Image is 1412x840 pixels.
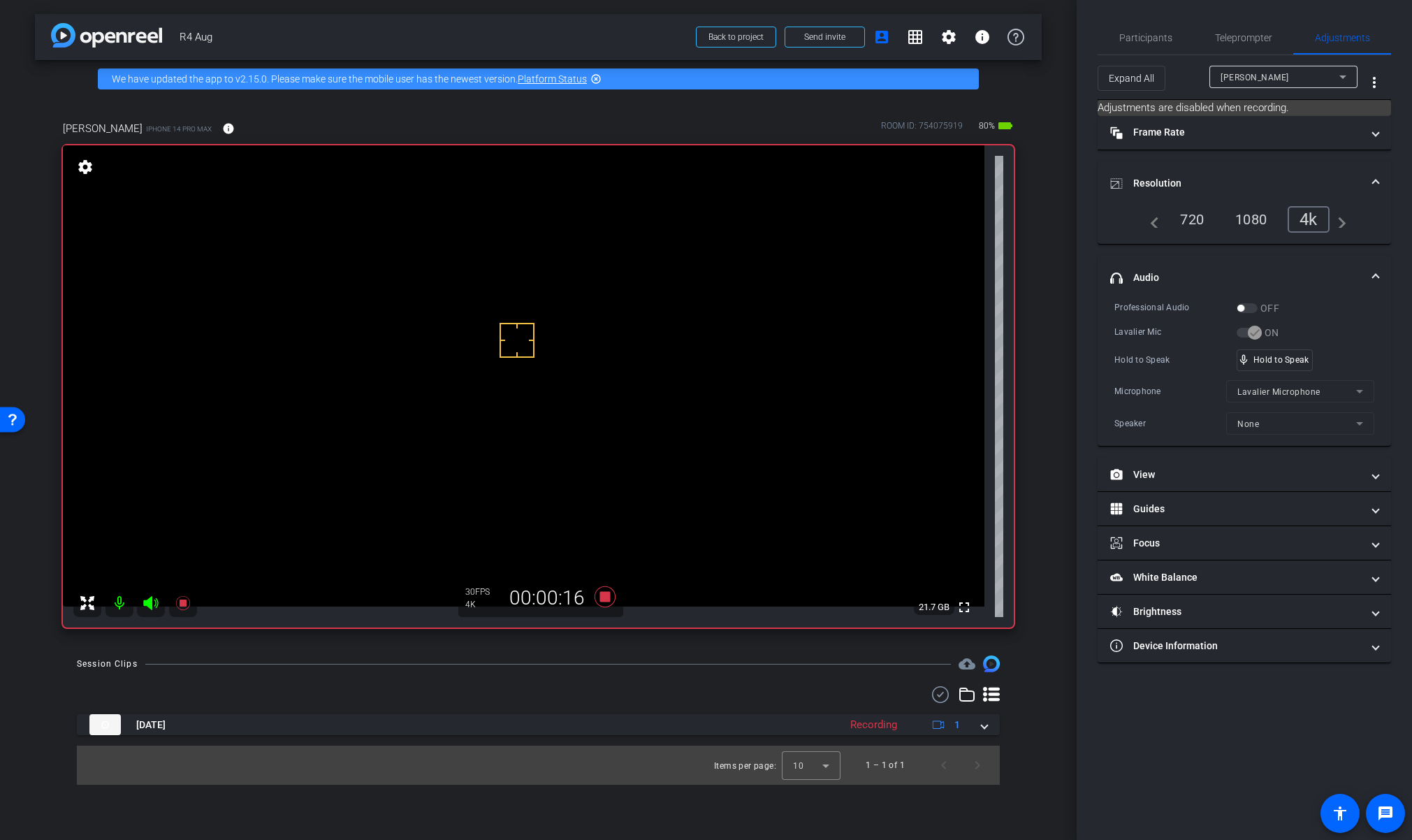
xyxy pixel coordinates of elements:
[1330,211,1346,228] mat-icon: navigate_next
[1221,73,1289,82] span: [PERSON_NAME]
[89,714,121,735] img: thumb-nail
[1332,805,1348,822] mat-icon: accessibility
[914,599,954,616] span: 21.7 GB
[146,124,212,134] span: iPhone 14 Pro Max
[77,657,138,671] div: Session Clips
[1366,74,1383,91] mat-icon: more_vert
[940,29,957,45] mat-icon: settings
[1142,211,1159,228] mat-icon: navigate_before
[1098,595,1391,628] mat-expansion-panel-header: Brightness
[1098,526,1391,560] mat-expansion-panel-header: Focus
[1114,300,1237,314] div: Professional Audio
[974,29,991,45] mat-icon: info
[708,32,764,42] span: Back to project
[881,120,963,140] div: ROOM ID: 754075919
[1237,354,1250,366] span: mic_none
[518,73,587,85] a: Platform Status
[1098,206,1391,244] div: Resolution
[465,586,500,598] div: 30
[475,587,490,597] span: FPS
[977,115,997,137] span: 80%
[1098,300,1391,447] div: Audio
[1253,355,1309,365] span: Hold to Speak
[997,117,1014,134] mat-icon: battery_std
[959,656,975,672] mat-icon: cloud_upload
[98,68,979,89] div: We have updated the app to v2.15.0. Please make sure the mobile user has the newest version.
[785,27,865,48] button: Send invite
[1119,33,1172,43] span: Participants
[180,23,687,51] span: R4 Aug
[1114,384,1226,398] div: Microphone
[843,717,904,733] div: Recording
[866,758,905,772] div: 1 – 1 of 1
[1110,125,1362,140] mat-panel-title: Frame Rate
[1315,33,1370,43] span: Adjustments
[873,29,890,45] mat-icon: account_box
[927,748,961,782] button: Previous page
[1098,66,1165,91] button: Expand All
[222,122,235,135] mat-icon: info
[1098,629,1391,662] mat-expansion-panel-header: Device Information
[1098,116,1391,150] mat-expansion-panel-header: Frame Rate
[1110,536,1362,551] mat-panel-title: Focus
[1098,458,1391,491] mat-expansion-panel-header: View
[1110,570,1362,585] mat-panel-title: White Balance
[1377,805,1394,822] mat-icon: message
[63,121,143,136] span: [PERSON_NAME]
[1098,100,1391,116] mat-card: Adjustments are disabled when recording.
[956,599,973,616] mat-icon: fullscreen
[1358,66,1391,99] button: More Options for Adjustments Panel
[961,748,994,782] button: Next page
[136,718,166,732] span: [DATE]
[1110,176,1362,191] mat-panel-title: Resolution
[465,599,500,610] div: 4K
[1110,468,1362,482] mat-panel-title: View
[1110,604,1362,619] mat-panel-title: Brightness
[1110,639,1362,653] mat-panel-title: Device Information
[1098,256,1391,300] mat-expansion-panel-header: Audio
[954,718,960,732] span: 1
[590,73,602,85] mat-icon: highlight_off
[51,23,162,48] img: app-logo
[1110,502,1362,516] mat-panel-title: Guides
[696,27,776,48] button: Back to project
[1098,161,1391,206] mat-expansion-panel-header: Resolution
[1114,353,1237,367] div: Hold to Speak
[1114,325,1237,339] div: Lavalier Mic
[804,31,845,43] span: Send invite
[714,759,776,773] div: Items per page:
[1098,492,1391,526] mat-expansion-panel-header: Guides
[500,586,594,610] div: 00:00:16
[1258,301,1279,315] label: OFF
[77,714,1000,735] mat-expansion-panel-header: thumb-nail[DATE]Recording1
[1098,560,1391,594] mat-expansion-panel-header: White Balance
[1109,65,1154,92] span: Expand All
[1110,270,1362,285] mat-panel-title: Audio
[907,29,924,45] mat-icon: grid_on
[1114,417,1226,430] div: Speaker
[1262,326,1279,340] label: ON
[959,656,975,672] span: Destinations for your clips
[983,656,1000,672] img: Session clips
[75,159,95,175] mat-icon: settings
[1215,33,1272,43] span: Teleprompter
